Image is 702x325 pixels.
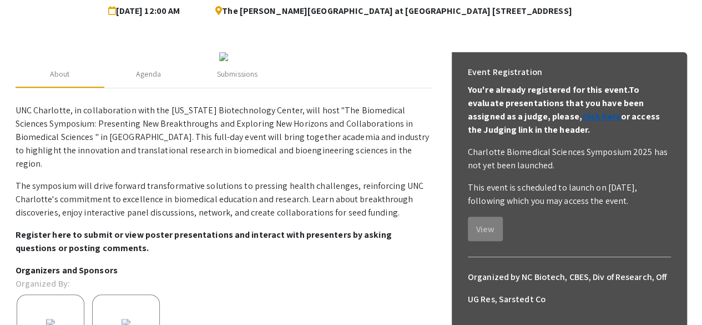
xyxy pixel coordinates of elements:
div: Agenda [136,68,161,80]
strong: Register here to submit or view poster presentations and interact with presenters by asking quest... [16,229,392,254]
div: Submissions [217,68,257,80]
h6: Organized by NC Biotech, CBES, Div of Research, Off UG Res, Sarstedt Co [468,266,671,311]
button: View [468,217,503,241]
p: Organizers and Sponsors [16,264,432,277]
img: c1384964-d4cf-4e9d-8fb0-60982fefffba.jpg [219,52,228,61]
p: You're already registered for this event. To evaluate presentations that you have been assigned a... [468,83,671,137]
a: click here [582,111,621,122]
iframe: Chat [8,275,47,317]
p: Charlotte Biomedical Sciences Symposium 2025 has not yet been launched. [468,146,671,172]
h6: Event Registration [468,61,542,83]
p: The symposium will drive forward transformative solutions to pressing health challenges, reinforc... [16,179,432,219]
div: About [50,68,70,80]
p: UNC Charlotte, in collaboration with the [US_STATE] Biotechnology Center, will host "The Biomedic... [16,104,432,171]
p: This event is scheduled to launch on [DATE], following which you may access the event. [468,181,671,208]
